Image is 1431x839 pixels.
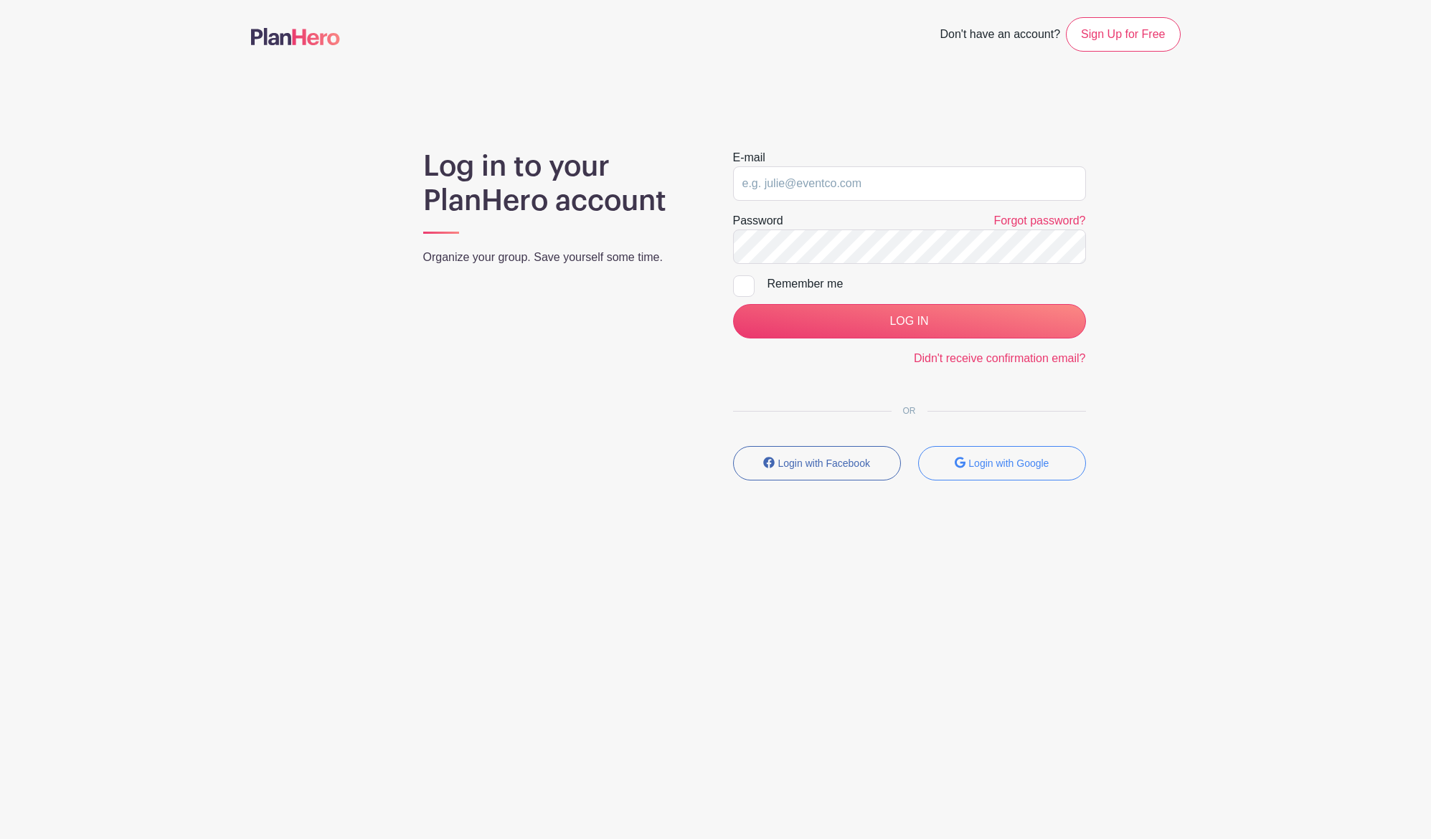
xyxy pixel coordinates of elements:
[892,406,927,416] span: OR
[423,249,699,266] p: Organize your group. Save yourself some time.
[940,20,1060,52] span: Don't have an account?
[423,149,699,218] h1: Log in to your PlanHero account
[914,352,1086,364] a: Didn't receive confirmation email?
[733,212,783,229] label: Password
[733,166,1086,201] input: e.g. julie@eventco.com
[733,304,1086,338] input: LOG IN
[733,149,765,166] label: E-mail
[968,458,1049,469] small: Login with Google
[768,275,1086,293] div: Remember me
[733,446,901,480] button: Login with Facebook
[918,446,1086,480] button: Login with Google
[251,28,340,45] img: logo-507f7623f17ff9eddc593b1ce0a138ce2505c220e1c5a4e2b4648c50719b7d32.svg
[778,458,870,469] small: Login with Facebook
[1066,17,1180,52] a: Sign Up for Free
[993,214,1085,227] a: Forgot password?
